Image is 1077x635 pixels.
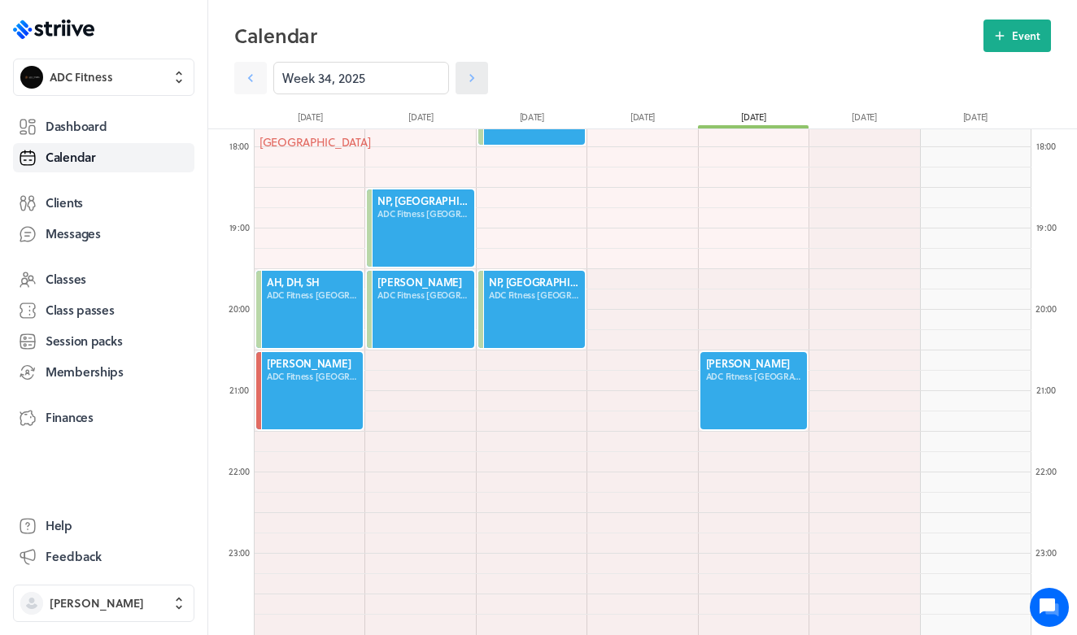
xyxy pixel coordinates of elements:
[238,464,250,478] span: :00
[238,546,250,559] span: :00
[234,20,983,52] h2: Calendar
[477,111,587,128] div: [DATE]
[50,595,144,611] span: [PERSON_NAME]
[105,199,195,212] span: New conversation
[1045,464,1057,478] span: :00
[223,384,255,396] div: 21
[238,302,250,315] span: :00
[698,111,809,128] div: [DATE]
[13,143,194,172] a: Calendar
[13,542,194,572] button: Feedback
[920,111,1031,128] div: [DATE]
[983,20,1051,52] button: Event
[46,302,115,319] span: Class passes
[223,546,255,559] div: 23
[587,111,698,128] div: [DATE]
[1044,383,1056,397] span: :00
[1030,140,1062,152] div: 18
[1044,220,1056,234] span: :00
[46,149,96,166] span: Calendar
[13,511,194,541] a: Help
[46,225,101,242] span: Messages
[1030,588,1069,627] iframe: gist-messenger-bubble-iframe
[13,189,194,218] a: Clients
[13,296,194,325] a: Class passes
[13,59,194,96] button: ADC FitnessADC Fitness
[24,79,301,105] h1: Hi [PERSON_NAME]
[13,265,194,294] a: Classes
[273,62,449,94] input: YYYY-M-D
[46,548,102,565] span: Feedback
[13,112,194,141] a: Dashboard
[46,118,107,135] span: Dashboard
[13,358,194,387] a: Memberships
[223,465,255,477] div: 22
[24,108,301,160] h2: We're here to help. Ask us anything!
[46,194,83,211] span: Clients
[809,111,919,128] div: [DATE]
[1030,384,1062,396] div: 21
[46,271,86,288] span: Classes
[46,363,124,381] span: Memberships
[25,189,300,222] button: New conversation
[223,221,255,233] div: 19
[1030,221,1062,233] div: 19
[1030,465,1062,477] div: 22
[13,220,194,249] a: Messages
[1030,302,1062,315] div: 20
[13,403,194,433] a: Finances
[13,585,194,622] button: [PERSON_NAME]
[1045,546,1057,559] span: :00
[47,280,290,312] input: Search articles
[22,253,303,272] p: Find an answer quickly
[255,129,809,155] div: [GEOGRAPHIC_DATA]
[1044,139,1056,153] span: :00
[365,111,476,128] div: [DATE]
[13,327,194,356] a: Session packs
[223,140,255,152] div: 18
[255,111,365,128] div: [DATE]
[20,66,43,89] img: ADC Fitness
[46,409,94,426] span: Finances
[1045,302,1057,315] span: :00
[46,333,122,350] span: Session packs
[238,139,249,153] span: :00
[238,220,249,234] span: :00
[46,517,72,534] span: Help
[1030,546,1062,559] div: 23
[1012,28,1040,43] span: Event
[50,69,113,85] span: ADC Fitness
[223,302,255,315] div: 20
[238,383,249,397] span: :00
